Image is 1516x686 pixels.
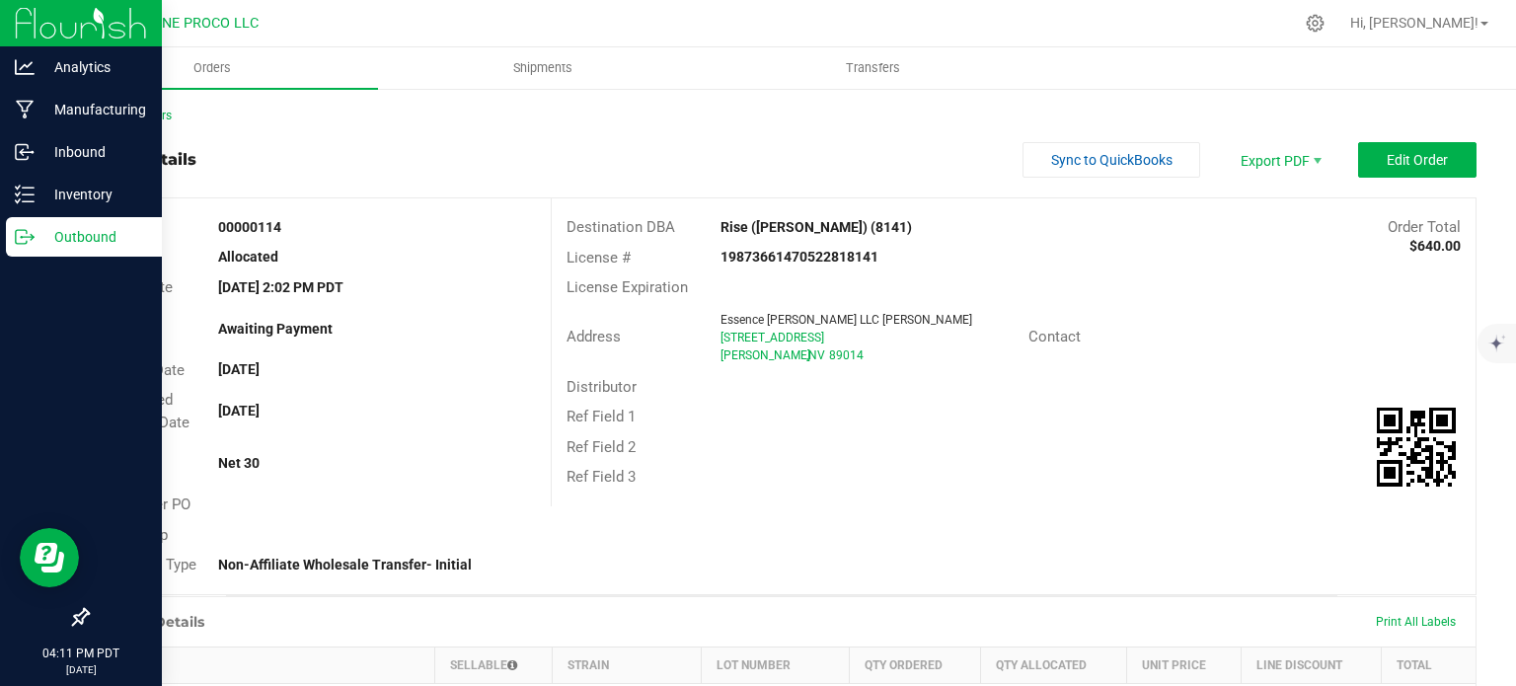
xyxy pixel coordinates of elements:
span: Ref Field 2 [567,438,636,456]
strong: [DATE] [218,403,260,419]
inline-svg: Manufacturing [15,100,35,119]
strong: Non-Affiliate Wholesale Transfer- Initial [218,557,472,572]
strong: Awaiting Payment [218,321,333,337]
th: Line Discount [1241,647,1381,683]
span: DUNE PROCO LLC [144,15,259,32]
strong: 00000114 [218,219,281,235]
span: Sync to QuickBooks [1051,152,1173,168]
span: License Expiration [567,278,688,296]
strong: Allocated [218,249,278,265]
button: Sync to QuickBooks [1023,142,1200,178]
span: Contact [1028,328,1081,345]
p: Outbound [35,225,153,249]
p: Inbound [35,140,153,164]
span: Ref Field 1 [567,408,636,425]
th: Item [89,647,435,683]
strong: Rise ([PERSON_NAME]) (8141) [720,219,912,235]
iframe: Resource center [20,528,79,587]
span: [STREET_ADDRESS] [720,331,824,344]
strong: [DATE] [218,361,260,377]
a: Transfers [709,47,1039,89]
span: , [806,348,808,362]
qrcode: 00000114 [1377,408,1456,487]
th: Qty Ordered [850,647,981,683]
inline-svg: Inventory [15,185,35,204]
p: Analytics [35,55,153,79]
p: Manufacturing [35,98,153,121]
span: 89014 [829,348,864,362]
span: [PERSON_NAME] [720,348,810,362]
strong: [DATE] 2:02 PM PDT [218,279,343,295]
th: Qty Allocated [981,647,1127,683]
inline-svg: Outbound [15,227,35,247]
p: Inventory [35,183,153,206]
img: Scan me! [1377,408,1456,487]
strong: $640.00 [1409,238,1461,254]
div: Manage settings [1303,14,1327,33]
li: Export PDF [1220,142,1338,178]
a: Shipments [378,47,709,89]
span: Address [567,328,621,345]
span: Essence [PERSON_NAME] LLC [PERSON_NAME] [720,313,972,327]
span: Print All Labels [1376,615,1456,629]
strong: Net 30 [218,455,260,471]
span: Destination DBA [567,218,675,236]
span: Ref Field 3 [567,468,636,486]
span: Orders [167,59,258,77]
th: Lot Number [701,647,850,683]
span: Shipments [487,59,599,77]
p: 04:11 PM PDT [9,645,153,662]
strong: 19873661470522818141 [720,249,878,265]
a: Orders [47,47,378,89]
inline-svg: Inbound [15,142,35,162]
inline-svg: Analytics [15,57,35,77]
span: Transfers [819,59,927,77]
th: Sellable [434,647,552,683]
span: Distributor [567,378,637,396]
p: [DATE] [9,662,153,677]
span: NV [808,348,825,362]
th: Strain [553,647,702,683]
span: Edit Order [1387,152,1448,168]
span: Order Total [1388,218,1461,236]
button: Edit Order [1358,142,1477,178]
th: Total [1382,647,1476,683]
span: Hi, [PERSON_NAME]! [1350,15,1478,31]
th: Unit Price [1127,647,1242,683]
span: License # [567,249,631,267]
